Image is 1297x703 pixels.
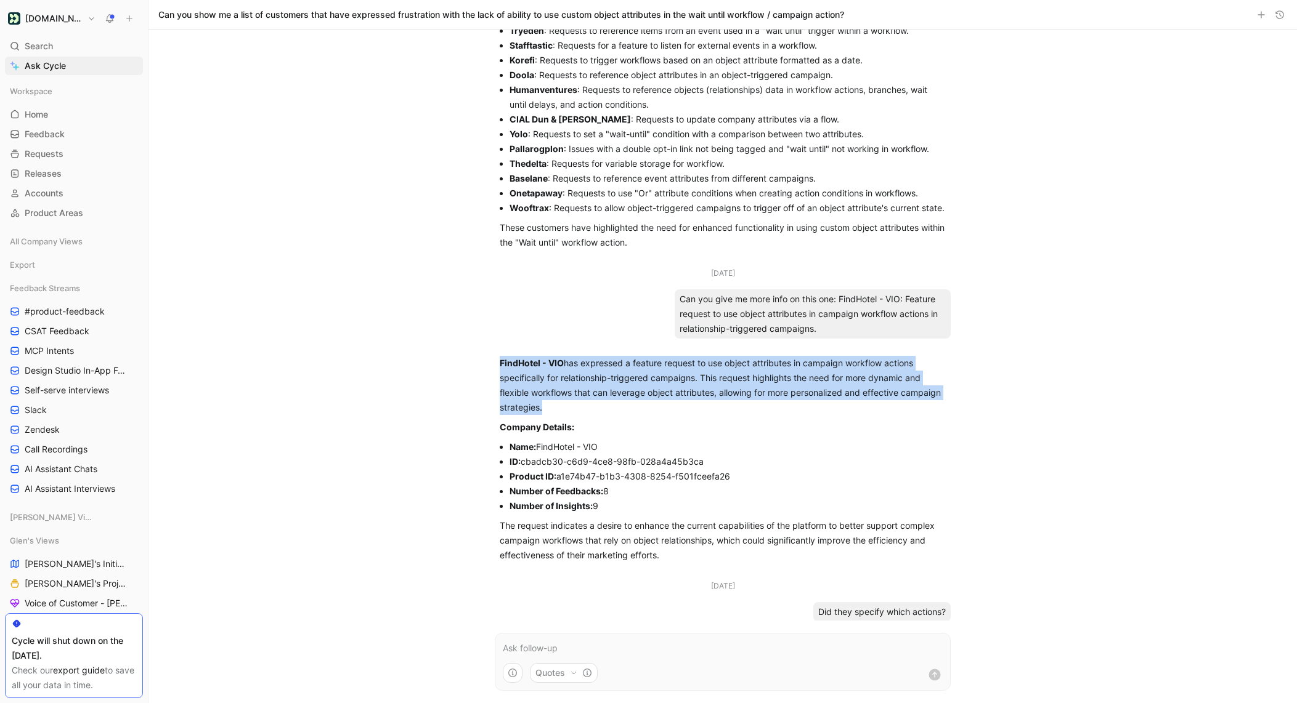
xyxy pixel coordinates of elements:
[158,9,844,21] h1: Can you show me a list of customers that have expressed frustration with the lack of ability to u...
[510,471,556,481] strong: Product ID:
[25,39,53,54] span: Search
[510,454,946,469] li: cbadcb30-c6d9-4ce8-98fb-028a4a45b3ca
[5,57,143,75] a: Ask Cycle
[500,356,946,415] p: has expressed a feature request to use object attributes in campaign workflow actions specificall...
[5,255,143,274] div: Export
[530,663,598,683] button: Quotes
[5,401,143,419] a: Slack
[5,82,143,100] div: Workspace
[510,53,946,68] li: : Requests to trigger workflows based on an object attribute formatted as a date.
[510,142,946,156] li: : Issues with a double opt-in link not being tagged and "wait until" not working in workflow.
[10,259,35,271] span: Export
[510,173,548,183] strong: Baselane
[10,235,83,247] span: All Company Views
[5,232,143,254] div: All Company Views
[5,594,143,613] a: Voice of Customer - [PERSON_NAME]
[813,602,951,622] div: Did they specify which actions?
[510,500,593,511] strong: Number of Insights:
[5,279,143,297] div: Feedback Streams
[25,424,60,436] span: Zendesk
[25,325,89,337] span: CSAT Feedback
[510,188,563,198] strong: Onetapaway
[510,68,946,82] li: : Requests to reference object attributes in an object-triggered campaign.
[5,555,143,573] a: [PERSON_NAME]'s Initiatives
[10,282,80,294] span: Feedback Streams
[5,574,143,593] a: [PERSON_NAME]'s Projects
[25,463,97,475] span: AI Assistant Chats
[510,55,535,65] strong: Korefi
[5,125,143,143] a: Feedback
[510,70,534,80] strong: Doola
[25,597,129,609] span: Voice of Customer - [PERSON_NAME]
[5,322,143,340] a: CSAT Feedback
[500,358,564,368] strong: FindHotel - VIO
[12,633,136,663] div: Cycle will shut down on the [DATE].
[5,342,143,360] a: MCP Intents
[5,420,143,439] a: Zendesk
[711,267,735,279] div: [DATE]
[5,508,143,530] div: [PERSON_NAME] Views
[25,364,128,377] span: Design Studio In-App Feedback
[25,167,62,180] span: Releases
[500,518,946,563] p: The request indicates a desire to enhance the current capabilities of the platform to better supp...
[5,37,143,55] div: Search
[10,511,94,523] span: [PERSON_NAME] Views
[711,580,735,592] div: [DATE]
[25,58,66,73] span: Ask Cycle
[25,345,74,357] span: MCP Intents
[5,279,143,498] div: Feedback Streams#product-feedbackCSAT FeedbackMCP IntentsDesign Studio In-App FeedbackSelf-serve ...
[5,508,143,526] div: [PERSON_NAME] Views
[510,114,631,124] strong: CIAL Dun & [PERSON_NAME]
[25,207,83,219] span: Product Areas
[5,255,143,278] div: Export
[5,480,143,498] a: AI Assistant Interviews
[25,13,83,24] h1: [DOMAIN_NAME]
[5,10,99,27] button: Customer.io[DOMAIN_NAME]
[510,143,564,154] strong: Pallarogplon
[12,663,136,693] div: Check our to save all your data in time.
[510,484,946,499] li: 8
[5,531,143,691] div: Glen's Views[PERSON_NAME]'s Initiatives[PERSON_NAME]'s ProjectsVoice of Customer - [PERSON_NAME]F...
[510,156,946,171] li: : Requests for variable storage for workflow.
[5,232,143,251] div: All Company Views
[510,158,547,169] strong: Thedelta
[5,440,143,459] a: Call Recordings
[510,171,946,186] li: : Requests to reference event attributes from different campaigns.
[5,460,143,478] a: AI Assistant Chats
[5,531,143,550] div: Glen's Views
[675,289,951,339] div: Can you give me more info on this one: FindHotel - VIO: Feature request to use object attributes ...
[510,127,946,142] li: : Requests to set a "wait-until" condition with a comparison between two attributes.
[25,577,127,590] span: [PERSON_NAME]'s Projects
[510,441,536,452] strong: Name:
[5,184,143,203] a: Accounts
[510,203,549,213] strong: Wooftrax
[5,164,143,183] a: Releases
[510,201,946,215] li: : Requests to allow object-triggered campaigns to trigger off of an object attribute's current st...
[510,84,577,95] strong: Humanventures
[53,665,105,675] a: export guide
[25,443,87,456] span: Call Recordings
[510,499,946,513] li: 9
[25,305,105,318] span: #product-feedback
[5,361,143,380] a: Design Studio In-App Feedback
[5,204,143,222] a: Product Areas
[10,85,52,97] span: Workspace
[510,469,946,484] li: a1e74b47-b1b3-4308-8254-f501fceefa26
[25,187,63,199] span: Accounts
[5,381,143,400] a: Self-serve interviews
[25,148,63,160] span: Requests
[5,105,143,124] a: Home
[510,456,521,467] strong: ID:
[25,128,65,140] span: Feedback
[5,145,143,163] a: Requests
[510,38,946,53] li: : Requests for a feature to listen for external events in a workflow.
[510,40,553,50] strong: Stafftastic
[500,220,946,250] p: These customers have highlighted the need for enhanced functionality in using custom object attri...
[8,12,20,25] img: Customer.io
[500,422,574,432] strong: Company Details:
[510,440,946,454] li: FindHotel - VIO
[510,186,946,201] li: : Requests to use "Or" attribute conditions when creating action conditions in workflows.
[5,302,143,321] a: #product-feedback
[510,486,603,496] strong: Number of Feedbacks:
[510,23,946,38] li: : Requests to reference items from an event used in a "wait until" trigger within a workflow.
